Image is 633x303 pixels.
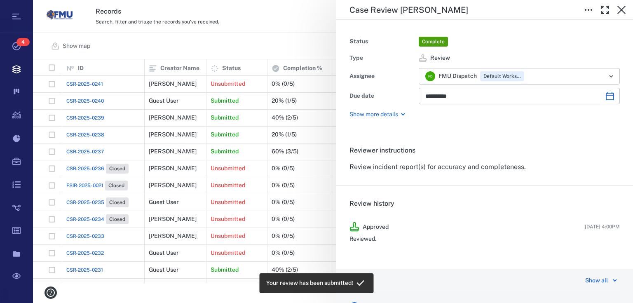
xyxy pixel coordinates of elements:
[363,223,389,231] p: Approved
[266,276,353,291] div: Your review has been submitted!
[349,90,415,102] div: Due date
[585,223,620,230] span: [DATE] 4:00PM
[438,72,477,80] span: FMU Dispatch
[343,215,626,256] div: Approved[DATE] 4:00PMReviewed.
[19,6,35,13] span: Help
[602,88,618,104] button: Choose date, selected date is Sep 30, 2025
[349,162,620,172] p: Review incident report(s) for accuracy and completeness.
[349,5,468,15] h5: Case Review [PERSON_NAME]
[605,70,617,82] button: Open
[349,36,415,47] div: Status
[349,146,620,155] h6: Reviewer instructions
[585,275,608,285] div: Show all
[7,7,263,14] body: Rich Text Area. Press ALT-0 for help.
[482,73,523,80] span: Default Workspace
[349,110,398,119] p: Show more details
[430,54,450,62] span: Review
[613,2,630,18] button: Close
[425,71,435,81] div: F D
[349,52,415,64] div: Type
[420,38,446,45] span: Complete
[349,70,415,82] div: Assignee
[349,235,620,243] p: Reviewed.
[349,199,620,209] h6: Review history
[597,2,613,18] button: Toggle Fullscreen
[580,2,597,18] button: Toggle to Edit Boxes
[16,38,30,46] span: 4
